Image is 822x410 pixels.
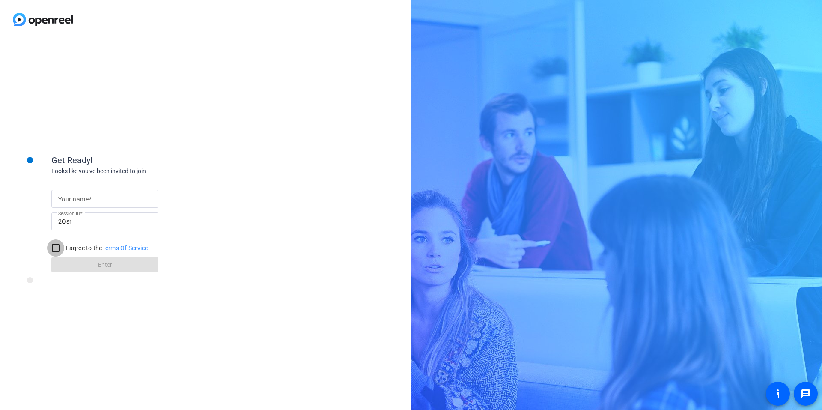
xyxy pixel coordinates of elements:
label: I agree to the [64,244,148,252]
mat-label: Your name [58,196,89,203]
mat-label: Session ID [58,211,80,216]
mat-icon: accessibility [773,389,783,399]
div: Get Ready! [51,154,223,167]
div: Looks like you've been invited to join [51,167,223,176]
mat-icon: message [801,389,811,399]
a: Terms Of Service [102,245,148,251]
